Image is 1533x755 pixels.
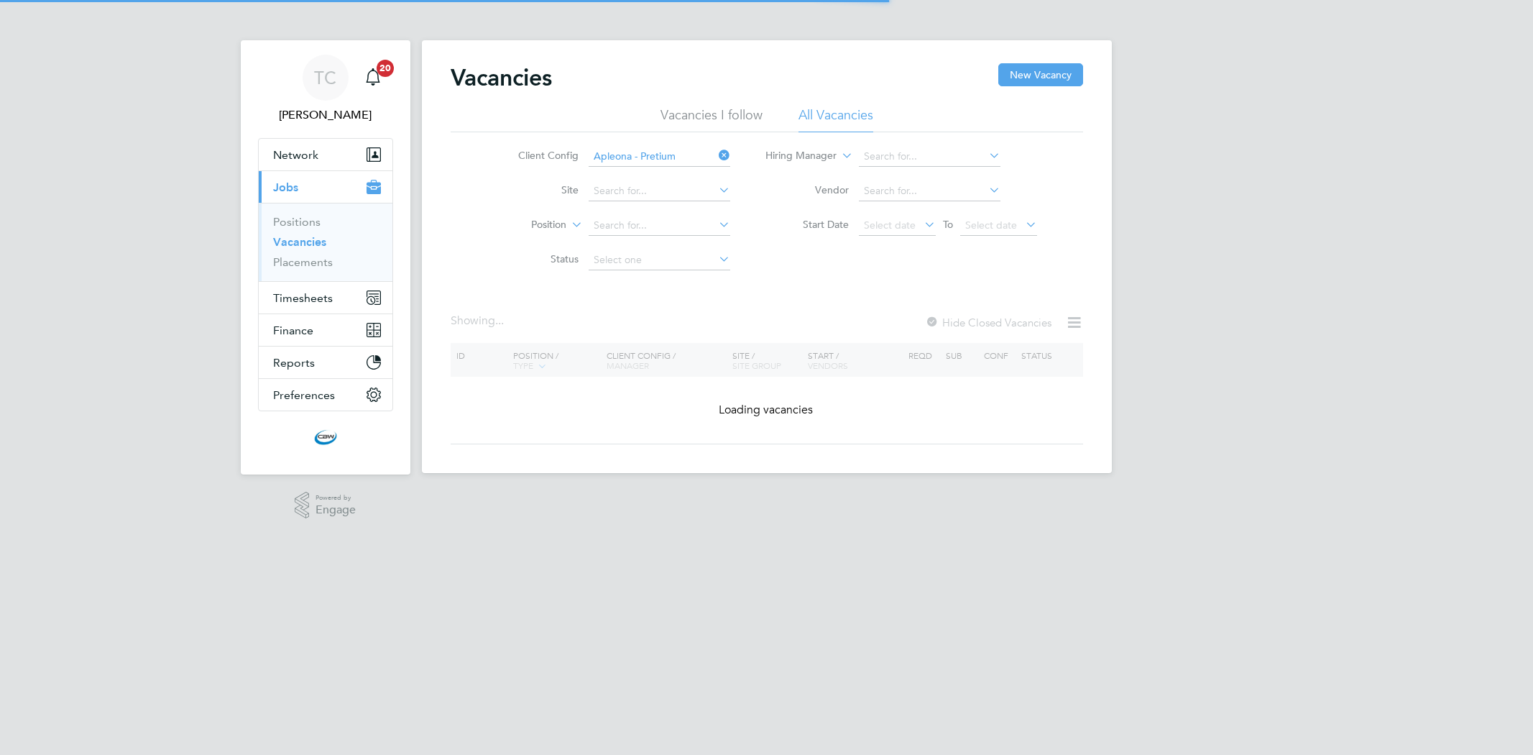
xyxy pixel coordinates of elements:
a: Vacancies [273,235,326,249]
span: Timesheets [273,291,333,305]
span: Powered by [316,492,356,504]
a: Powered byEngage [295,492,356,519]
input: Search for... [589,147,730,167]
button: Finance [259,314,392,346]
a: TC[PERSON_NAME] [258,55,393,124]
input: Select one [589,250,730,270]
input: Search for... [859,181,1000,201]
button: Jobs [259,171,392,203]
button: New Vacancy [998,63,1083,86]
span: Jobs [273,180,298,194]
span: 20 [377,60,394,77]
label: Start Date [766,218,849,231]
a: Go to home page [258,426,393,449]
input: Search for... [589,216,730,236]
button: Preferences [259,379,392,411]
span: Tom Cheek [258,106,393,124]
img: cbwstaffingsolutions-logo-retina.png [314,426,337,449]
span: Network [273,148,318,162]
label: Position [484,218,566,232]
label: Status [496,252,579,265]
span: Select date [864,219,916,232]
div: Showing [451,314,507,329]
h2: Vacancies [451,63,552,92]
nav: Main navigation [241,40,410,475]
li: Vacancies I follow [660,106,763,132]
span: ... [495,314,504,328]
label: Hiring Manager [754,149,837,163]
a: 20 [359,55,387,101]
span: To [939,215,957,234]
label: Vendor [766,183,849,196]
label: Site [496,183,579,196]
span: Preferences [273,388,335,402]
span: Engage [316,504,356,516]
span: Finance [273,324,313,337]
input: Search for... [859,147,1000,167]
a: Positions [273,215,321,229]
li: All Vacancies [798,106,873,132]
input: Search for... [589,181,730,201]
span: Reports [273,356,315,370]
button: Timesheets [259,282,392,314]
span: Select date [965,219,1017,232]
button: Network [259,139,392,170]
label: Client Config [496,149,579,162]
a: Placements [273,255,333,269]
div: Jobs [259,203,392,281]
label: Hide Closed Vacancies [925,316,1051,329]
span: TC [314,68,336,87]
button: Reports [259,347,392,378]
